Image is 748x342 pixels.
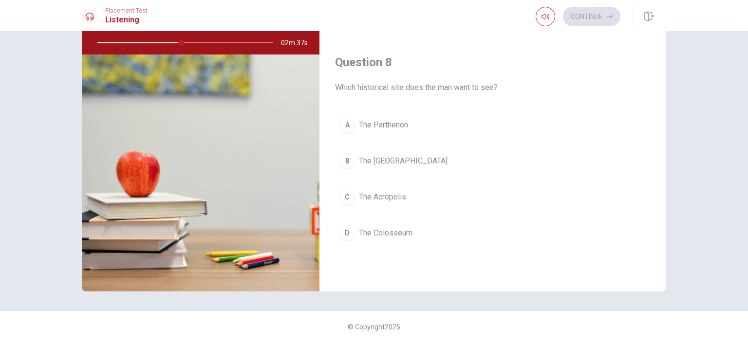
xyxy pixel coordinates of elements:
[335,149,651,173] button: BThe [GEOGRAPHIC_DATA]
[359,227,412,239] span: The Colosseum
[82,54,319,291] img: Choosing a Vacation Destination
[339,153,355,169] div: B
[339,225,355,241] div: D
[335,221,651,245] button: DThe Colosseum
[339,117,355,133] div: A
[359,191,406,203] span: The Acropolis
[335,113,651,137] button: AThe Parthenon
[359,119,408,131] span: The Parthenon
[105,7,148,14] span: Placement Test
[359,155,448,167] span: The [GEOGRAPHIC_DATA]
[335,82,651,93] span: Which historical site does the man want to see?
[105,14,148,26] h1: Listening
[335,185,651,209] button: CThe Acropolis
[348,323,400,331] span: © Copyright 2025
[281,31,316,54] span: 02m 37s
[335,54,651,70] h4: Question 8
[339,189,355,205] div: C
